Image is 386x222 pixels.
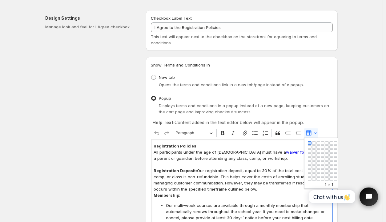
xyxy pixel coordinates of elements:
[151,34,317,45] span: This text will appear next to the checkbox on the storefront for agreeing to terms and conditions.
[152,119,331,126] p: Content added in the text editor below will appear in the popup.
[304,181,354,188] div: 1 × 1
[152,120,175,125] strong: Help Text:
[173,128,215,138] button: Paragraph, Heading
[154,168,197,173] strong: Registration Deposit:
[159,82,304,87] span: Opens the terms and conditions link in a new tab/page instead of a popup.
[159,75,175,80] span: New tab
[45,24,136,30] p: Manage look and feel for I Agree checkbox
[175,129,207,137] span: Paragraph
[159,103,329,114] span: Displays terms and conditions in a popup instead of a new page, keeping customers on the cart pag...
[151,16,192,21] span: Checkbox Label Text
[154,168,330,192] p: Our registration deposit, equal to 30% of the total cost for a course, camp, or class is non-refu...
[302,182,383,211] iframe: Tidio Chat
[159,96,171,101] span: Popup
[151,127,333,139] div: Editor toolbar
[154,143,196,148] strong: Registration Policies
[151,63,210,67] span: Show Terms and Conditions in
[154,149,330,161] p: All participants under the age of [DEMOGRAPHIC_DATA] must have a signed by a parent or guardian b...
[286,150,309,155] a: waiver form
[166,202,330,221] span: Our multi-week courses are available through a monthly membership that automatically renews throu...
[45,15,136,21] h2: Design Settings
[154,193,180,198] strong: Membership:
